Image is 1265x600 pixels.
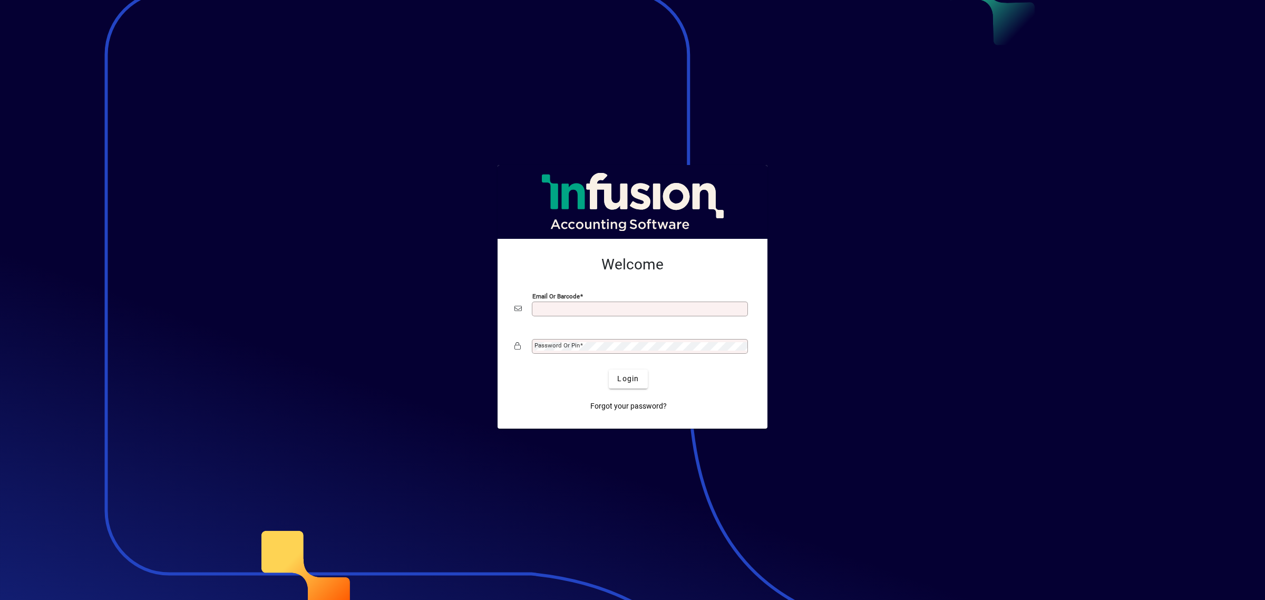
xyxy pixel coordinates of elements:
mat-label: Email or Barcode [532,292,580,299]
a: Forgot your password? [586,397,671,416]
h2: Welcome [514,256,751,274]
span: Login [617,373,639,384]
mat-label: Password or Pin [534,342,580,349]
button: Login [609,370,647,389]
span: Forgot your password? [590,401,667,412]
